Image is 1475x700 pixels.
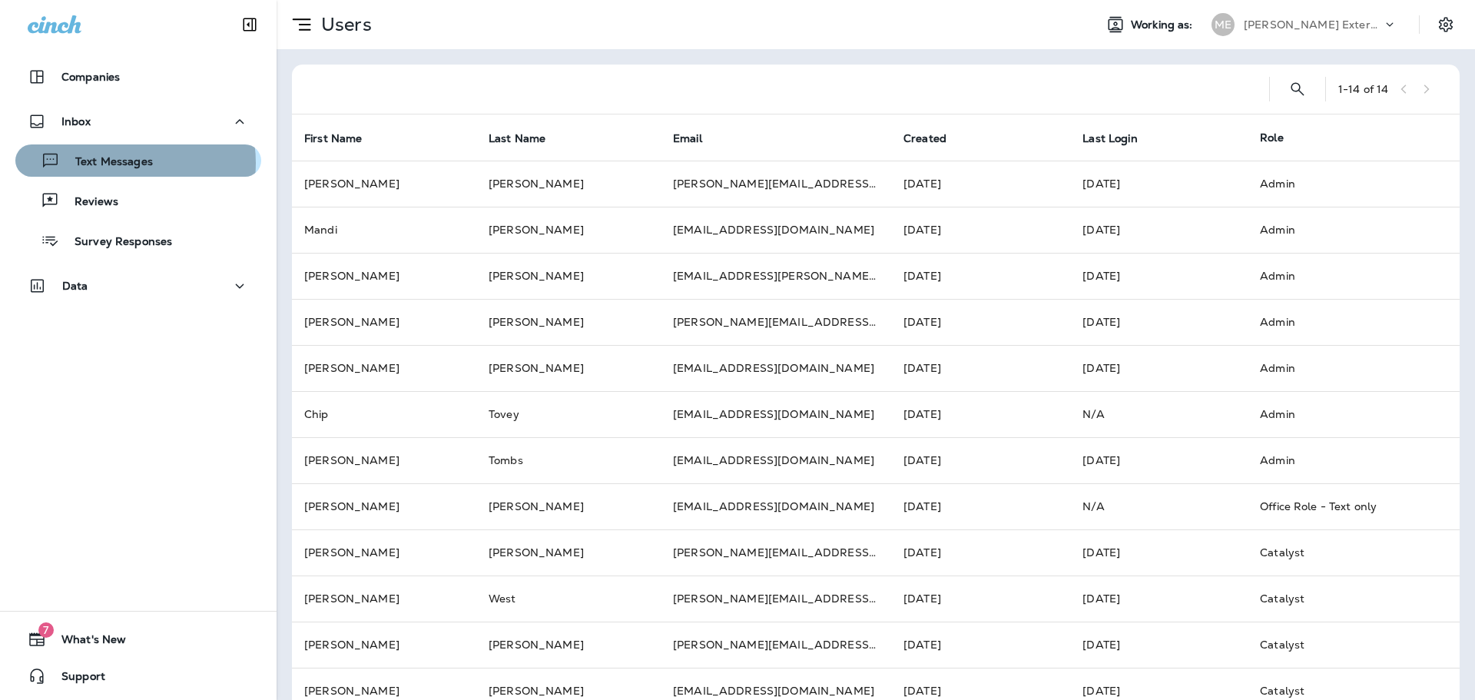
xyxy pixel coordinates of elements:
[1248,483,1435,529] td: Office Role - Text only
[1082,131,1157,145] span: Last Login
[15,624,261,655] button: 7What's New
[891,345,1070,391] td: [DATE]
[903,132,946,145] span: Created
[59,195,118,210] p: Reviews
[315,13,372,36] p: Users
[476,345,661,391] td: [PERSON_NAME]
[59,235,172,250] p: Survey Responses
[292,576,476,622] td: [PERSON_NAME]
[476,483,661,529] td: [PERSON_NAME]
[292,529,476,576] td: [PERSON_NAME]
[1070,529,1248,576] td: [DATE]
[292,622,476,668] td: [PERSON_NAME]
[1131,18,1196,32] span: Working as:
[1248,437,1435,483] td: Admin
[292,483,476,529] td: [PERSON_NAME]
[15,61,261,92] button: Companies
[476,529,661,576] td: [PERSON_NAME]
[891,391,1070,437] td: [DATE]
[661,299,891,345] td: [PERSON_NAME][EMAIL_ADDRESS][PERSON_NAME][DOMAIN_NAME]
[1248,253,1435,299] td: Admin
[62,280,88,292] p: Data
[1260,131,1284,144] span: Role
[489,131,565,145] span: Last Name
[1282,74,1313,105] button: Search Users
[891,622,1070,668] td: [DATE]
[292,161,476,207] td: [PERSON_NAME]
[1248,161,1435,207] td: Admin
[1070,483,1248,529] td: N/A
[1211,13,1235,36] div: ME
[1082,132,1137,145] span: Last Login
[46,633,126,652] span: What's New
[15,224,261,257] button: Survey Responses
[891,299,1070,345] td: [DATE]
[228,9,271,40] button: Collapse Sidebar
[891,437,1070,483] td: [DATE]
[1070,437,1248,483] td: [DATE]
[15,661,261,692] button: Support
[1070,253,1248,299] td: [DATE]
[1070,576,1248,622] td: [DATE]
[292,253,476,299] td: [PERSON_NAME]
[15,184,261,217] button: Reviews
[891,529,1070,576] td: [DATE]
[15,270,261,301] button: Data
[304,131,382,145] span: First Name
[891,576,1070,622] td: [DATE]
[304,132,362,145] span: First Name
[661,622,891,668] td: [PERSON_NAME][EMAIL_ADDRESS][PERSON_NAME][DOMAIN_NAME]
[1248,299,1435,345] td: Admin
[1248,622,1435,668] td: Catalyst
[1248,345,1435,391] td: Admin
[476,253,661,299] td: [PERSON_NAME]
[661,161,891,207] td: [PERSON_NAME][EMAIL_ADDRESS][DOMAIN_NAME]
[903,131,966,145] span: Created
[1248,529,1435,576] td: Catalyst
[1070,207,1248,253] td: [DATE]
[476,622,661,668] td: [PERSON_NAME]
[891,207,1070,253] td: [DATE]
[1244,18,1382,31] p: [PERSON_NAME] Exterminating
[292,391,476,437] td: Chip
[1070,161,1248,207] td: [DATE]
[60,155,153,170] p: Text Messages
[476,576,661,622] td: West
[1248,576,1435,622] td: Catalyst
[476,299,661,345] td: [PERSON_NAME]
[891,253,1070,299] td: [DATE]
[292,299,476,345] td: [PERSON_NAME]
[489,132,545,145] span: Last Name
[61,115,91,128] p: Inbox
[661,483,891,529] td: [EMAIL_ADDRESS][DOMAIN_NAME]
[1070,299,1248,345] td: [DATE]
[292,345,476,391] td: [PERSON_NAME]
[292,437,476,483] td: [PERSON_NAME]
[38,622,54,638] span: 7
[1070,391,1248,437] td: N/A
[476,161,661,207] td: [PERSON_NAME]
[1248,391,1435,437] td: Admin
[661,576,891,622] td: [PERSON_NAME][EMAIL_ADDRESS][DOMAIN_NAME]
[673,131,722,145] span: Email
[661,207,891,253] td: [EMAIL_ADDRESS][DOMAIN_NAME]
[661,345,891,391] td: [EMAIL_ADDRESS][DOMAIN_NAME]
[661,391,891,437] td: [EMAIL_ADDRESS][DOMAIN_NAME]
[661,437,891,483] td: [EMAIL_ADDRESS][DOMAIN_NAME]
[476,207,661,253] td: [PERSON_NAME]
[15,144,261,177] button: Text Messages
[1338,83,1388,95] div: 1 - 14 of 14
[661,253,891,299] td: [EMAIL_ADDRESS][PERSON_NAME][DOMAIN_NAME]
[1432,11,1460,38] button: Settings
[292,207,476,253] td: Mandi
[1070,345,1248,391] td: [DATE]
[46,670,105,688] span: Support
[15,106,261,137] button: Inbox
[1248,207,1435,253] td: Admin
[1070,622,1248,668] td: [DATE]
[891,161,1070,207] td: [DATE]
[661,529,891,576] td: [PERSON_NAME][EMAIL_ADDRESS][PERSON_NAME][DOMAIN_NAME]
[476,437,661,483] td: Tombs
[891,483,1070,529] td: [DATE]
[673,132,702,145] span: Email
